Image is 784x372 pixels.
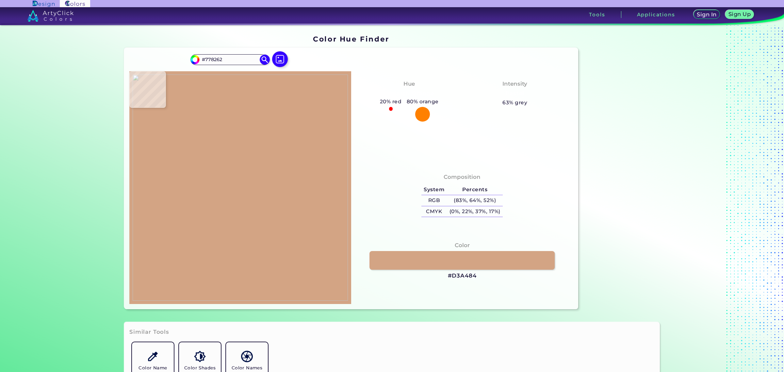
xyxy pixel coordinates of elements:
h5: RGB [421,195,447,206]
input: type color.. [200,55,260,64]
h4: Intensity [502,79,527,89]
img: icon search [260,55,269,64]
h5: 20% red [377,97,404,106]
img: icon_color_name_finder.svg [147,351,158,362]
h4: Hue [403,79,415,89]
h5: (0%, 22%, 37%, 17%) [447,206,503,217]
h3: Reddish Orange [382,90,437,97]
h5: CMYK [421,206,447,217]
img: icon picture [272,51,288,67]
h1: Color Hue Finder [313,34,389,44]
h5: Percents [447,184,503,195]
h5: Sign Up [729,12,750,17]
h3: Pastel [503,90,527,97]
h5: (83%, 64%, 52%) [447,195,503,206]
img: icon_color_names_dictionary.svg [241,351,253,362]
a: Sign Up [727,10,753,19]
h4: Color [455,241,470,250]
h5: System [421,184,447,195]
img: 14f94773-5caf-466e-af16-9b95e9725e54 [133,75,348,301]
h3: Similar Tools [129,328,169,336]
a: Sign In [695,10,719,19]
h5: 80% orange [404,97,441,106]
img: ArtyClick Design logo [33,1,55,7]
h5: 63% grey [502,98,527,107]
img: logo_artyclick_colors_white.svg [27,10,73,22]
h3: Tools [589,12,605,17]
img: icon_color_shades.svg [194,351,205,362]
h3: #D3A484 [448,272,477,280]
h3: Applications [637,12,675,17]
h5: Sign In [698,12,715,17]
h4: Composition [444,172,481,182]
